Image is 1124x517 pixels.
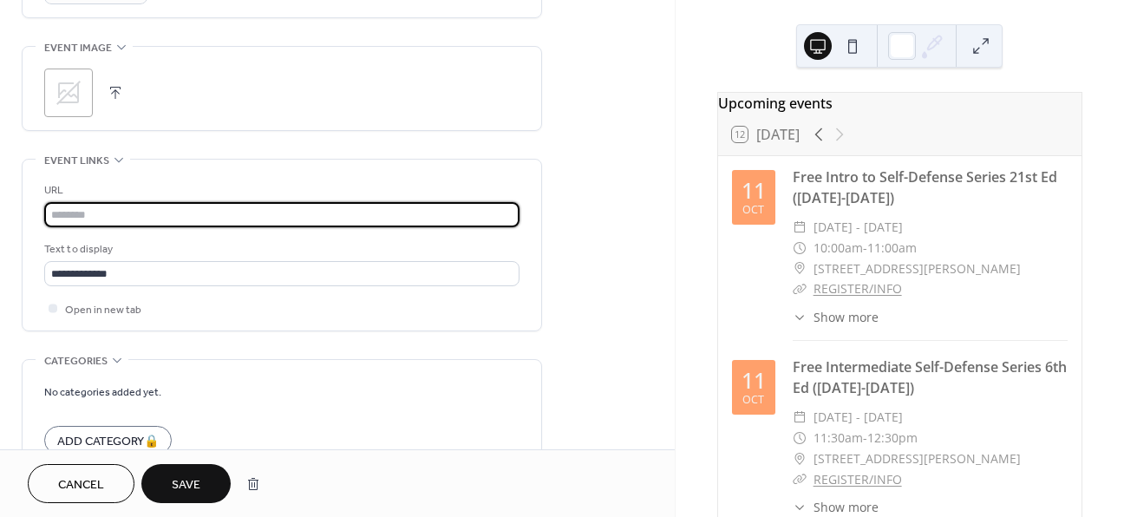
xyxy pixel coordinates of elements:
span: Categories [44,352,108,370]
span: [STREET_ADDRESS][PERSON_NAME] [814,448,1021,469]
button: Cancel [28,464,134,503]
a: REGISTER/INFO [814,280,902,297]
div: URL [44,181,516,200]
span: Save [172,476,200,494]
button: Save [141,464,231,503]
span: 11:00am [867,238,917,258]
div: Upcoming events [718,93,1082,114]
button: ​Show more [793,498,879,516]
span: Open in new tab [65,301,141,319]
span: [STREET_ADDRESS][PERSON_NAME] [814,258,1021,279]
div: 11 [742,180,766,201]
div: ​ [793,258,807,279]
div: Oct [742,205,764,216]
span: Show more [814,308,879,326]
span: Event image [44,39,112,57]
div: Text to display [44,240,516,258]
div: ​ [793,428,807,448]
span: - [863,238,867,258]
span: [DATE] - [DATE] [814,217,903,238]
a: Free Intro to Self-Defense Series 21st Ed ([DATE]-[DATE]) [793,167,1057,207]
span: Cancel [58,476,104,494]
button: ​Show more [793,308,879,326]
div: ​ [793,278,807,299]
a: Free Intermediate Self-Defense Series 6th Ed ([DATE]-[DATE]) [793,357,1067,397]
span: 12:30pm [867,428,918,448]
a: REGISTER/INFO [814,471,902,488]
div: ​ [793,217,807,238]
div: ​ [793,498,807,516]
span: - [863,428,867,448]
div: ​ [793,308,807,326]
div: ; [44,69,93,117]
span: 10:00am [814,238,863,258]
span: 11:30am [814,428,863,448]
span: Event links [44,152,109,170]
div: ​ [793,407,807,428]
div: ​ [793,238,807,258]
div: 11 [742,370,766,391]
div: Oct [742,395,764,406]
span: Show more [814,498,879,516]
div: ​ [793,448,807,469]
div: ​ [793,469,807,490]
span: [DATE] - [DATE] [814,407,903,428]
span: No categories added yet. [44,383,161,402]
